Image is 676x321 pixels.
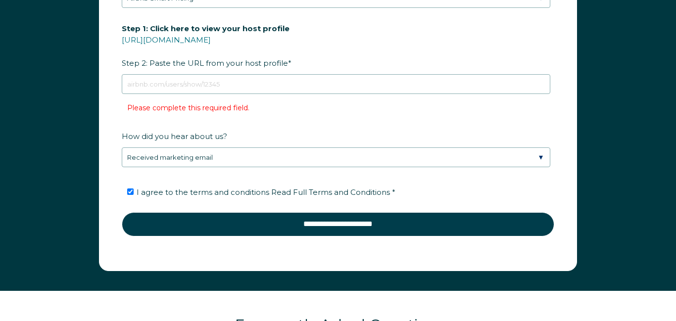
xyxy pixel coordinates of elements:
label: Please complete this required field. [127,103,249,112]
a: [URL][DOMAIN_NAME] [122,35,211,45]
span: Step 1: Click here to view your host profile [122,21,290,36]
span: How did you hear about us? [122,129,227,144]
span: I agree to the terms and conditions [137,187,395,197]
span: Read Full Terms and Conditions [271,187,390,197]
a: Read Full Terms and Conditions [269,187,392,197]
span: Step 2: Paste the URL from your host profile [122,21,290,71]
input: I agree to the terms and conditions Read Full Terms and Conditions * [127,188,134,195]
input: airbnb.com/users/show/12345 [122,74,550,94]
